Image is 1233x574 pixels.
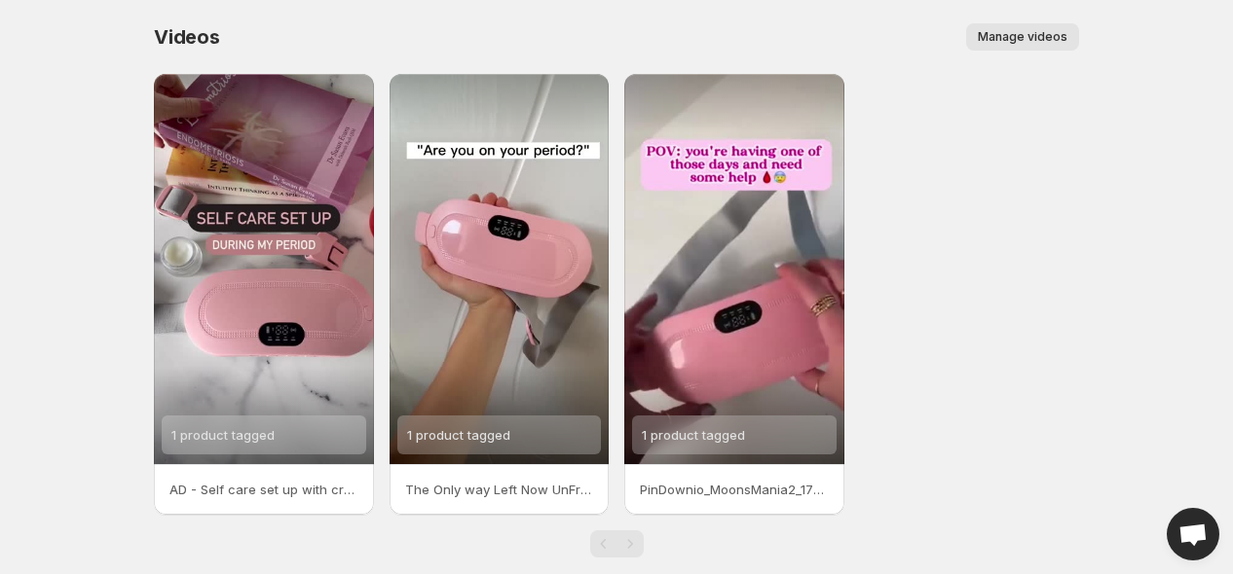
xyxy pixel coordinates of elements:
[154,25,220,49] span: Videos
[169,480,358,499] p: AD - Self care set up with crampieco They are currently having a FLASH SALE with 60 off R
[978,29,1067,45] span: Manage videos
[640,480,829,499] p: PinDownio_MoonsMania2_1756034296
[590,530,644,557] nav: Pagination
[1167,508,1219,560] a: Open chat
[966,23,1079,51] button: Manage videos
[407,427,510,443] span: 1 product tagged
[642,427,745,443] span: 1 product tagged
[171,427,275,443] span: 1 product tagged
[405,480,594,499] p: The Only way Left Now UnFreakingFortunately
